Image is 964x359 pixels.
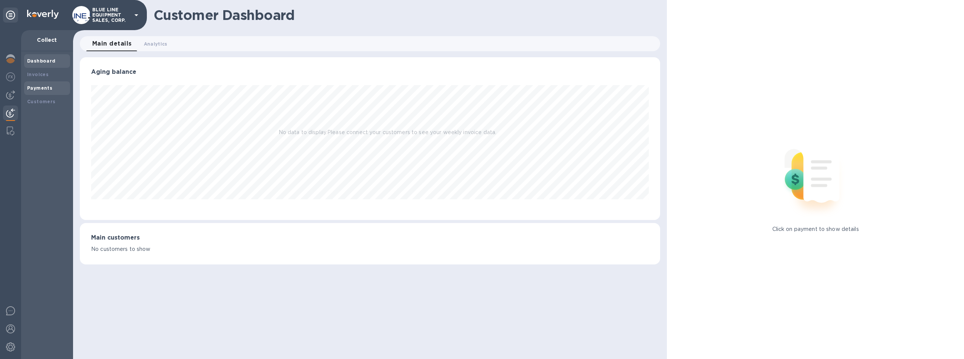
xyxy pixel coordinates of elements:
[772,225,859,233] p: Click on payment to show details
[3,8,18,23] div: Unpin categories
[92,7,130,23] p: BLUE LINE EQUIPMENT SALES, CORP.
[27,10,59,19] img: Logo
[144,40,168,48] span: Analytics
[91,69,649,76] h3: Aging balance
[91,245,649,253] p: No customers to show
[27,58,56,64] b: Dashboard
[27,72,49,77] b: Invoices
[6,72,15,81] img: Foreign exchange
[91,234,649,241] h3: Main customers
[154,7,655,23] h1: Customer Dashboard
[27,85,52,91] b: Payments
[27,36,67,44] p: Collect
[92,38,132,49] span: Main details
[27,99,56,104] b: Customers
